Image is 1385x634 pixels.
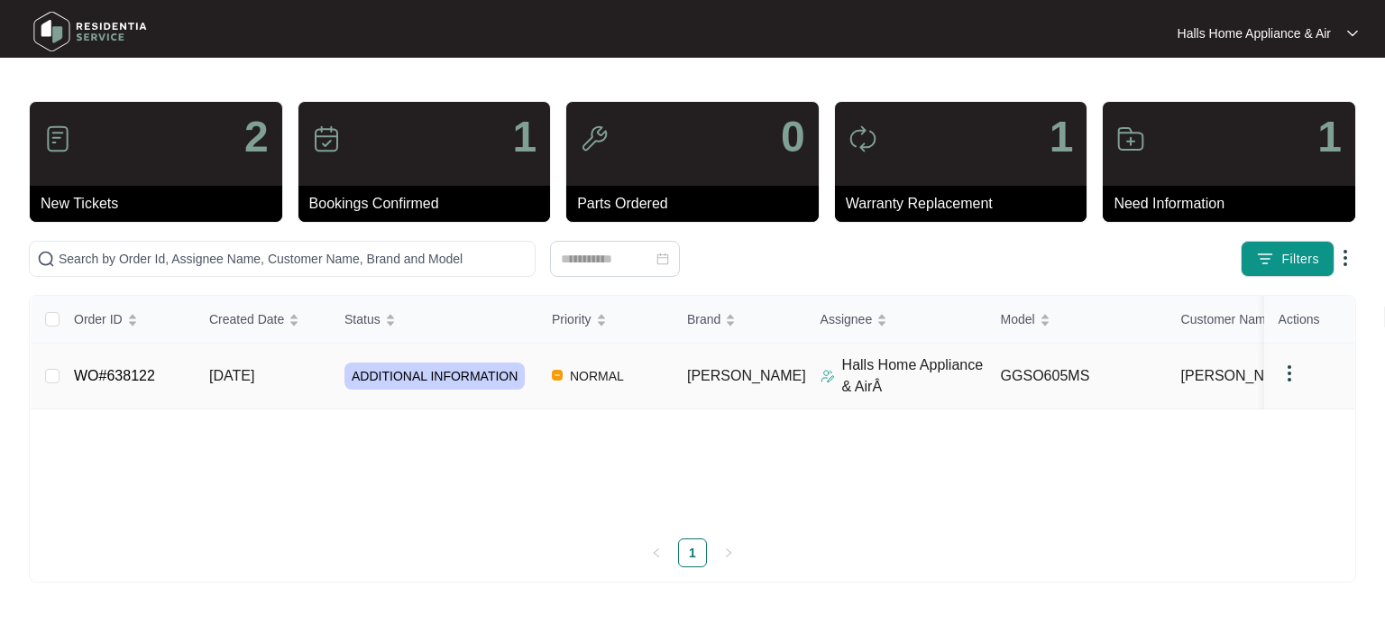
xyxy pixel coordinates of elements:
[714,538,743,567] button: right
[1181,309,1273,329] span: Customer Name
[74,309,123,329] span: Order ID
[74,368,155,383] a: WO#638122
[678,538,707,567] li: 1
[821,309,873,329] span: Assignee
[642,538,671,567] li: Previous Page
[651,547,662,558] span: left
[723,547,734,558] span: right
[679,539,706,566] a: 1
[848,124,877,153] img: icon
[986,296,1167,344] th: Model
[309,193,551,215] p: Bookings Confirmed
[806,296,986,344] th: Assignee
[1279,363,1300,384] img: dropdown arrow
[687,368,806,383] span: [PERSON_NAME]
[312,124,341,153] img: icon
[1317,115,1342,159] p: 1
[687,309,720,329] span: Brand
[209,368,254,383] span: [DATE]
[821,369,835,383] img: Assigner Icon
[330,296,537,344] th: Status
[27,5,153,59] img: residentia service logo
[986,344,1167,409] td: GGSO605MS
[1241,241,1335,277] button: filter iconFilters
[1335,247,1356,269] img: dropdown arrow
[244,115,269,159] p: 2
[842,354,986,398] p: Halls Home Appliance & AirÂ
[552,309,592,329] span: Priority
[1347,29,1358,38] img: dropdown arrow
[1256,250,1274,268] img: filter icon
[1167,296,1347,344] th: Customer Name
[781,115,805,159] p: 0
[1001,309,1035,329] span: Model
[344,309,381,329] span: Status
[563,365,631,387] span: NORMAL
[1181,365,1300,387] span: [PERSON_NAME]
[59,249,527,269] input: Search by Order Id, Assignee Name, Customer Name, Brand and Model
[195,296,330,344] th: Created Date
[673,296,806,344] th: Brand
[577,193,819,215] p: Parts Ordered
[1281,250,1319,269] span: Filters
[1114,193,1355,215] p: Need Information
[846,193,1087,215] p: Warranty Replacement
[1050,115,1074,159] p: 1
[714,538,743,567] li: Next Page
[344,363,525,390] span: ADDITIONAL INFORMATION
[580,124,609,153] img: icon
[512,115,537,159] p: 1
[43,124,72,153] img: icon
[552,370,563,381] img: Vercel Logo
[37,250,55,268] img: search-icon
[60,296,195,344] th: Order ID
[642,538,671,567] button: left
[1178,24,1331,42] p: Halls Home Appliance & Air
[537,296,673,344] th: Priority
[1264,296,1354,344] th: Actions
[209,309,284,329] span: Created Date
[41,193,282,215] p: New Tickets
[1116,124,1145,153] img: icon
